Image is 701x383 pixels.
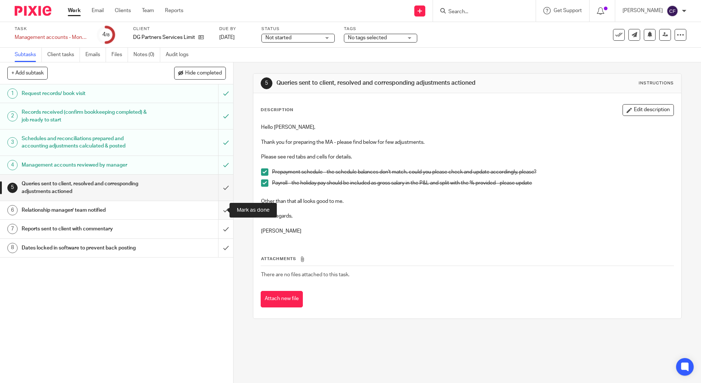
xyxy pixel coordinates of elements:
div: 3 [7,137,18,147]
h1: Management accounts reviewed by manager [22,160,148,171]
small: /8 [106,33,110,37]
a: Client tasks [47,48,80,62]
span: Hide completed [185,70,222,76]
div: 1 [7,88,18,99]
h1: Queries sent to client, resolved and corresponding adjustments actioned [22,178,148,197]
a: Work [68,7,81,14]
p: Description [261,107,293,113]
h1: Reports sent to client with commentary [22,223,148,234]
span: No tags selected [348,35,387,40]
span: Not started [265,35,291,40]
label: Client [133,26,210,32]
p: Prepayment schedule - the schedule balances don't match, could you please check and update accord... [272,168,673,176]
span: There are no files attached to this task. [261,272,349,277]
button: Edit description [623,104,674,116]
p: [PERSON_NAME] [623,7,663,14]
a: Subtasks [15,48,42,62]
a: Files [111,48,128,62]
button: Hide completed [174,67,226,79]
span: Get Support [554,8,582,13]
p: Kind Regards, [261,212,673,220]
span: Attachments [261,257,296,261]
p: DG Partners Services Limited [133,34,195,41]
div: 4 [7,160,18,170]
button: + Add subtask [7,67,48,79]
a: Team [142,7,154,14]
a: Emails [85,48,106,62]
a: Email [92,7,104,14]
p: [PERSON_NAME] [261,227,673,235]
label: Tags [344,26,417,32]
div: 8 [7,243,18,253]
p: Please see red tabs and cells for details. [261,153,673,161]
img: Pixie [15,6,51,16]
p: Other than that all looks good to me. [261,198,673,205]
label: Task [15,26,88,32]
p: Payroll - the holiday pay should be included as gross salary in the P&L and split with the % prov... [272,179,673,187]
input: Search [448,9,514,15]
h1: Relationship manager/ team notified [22,205,148,216]
div: 6 [7,205,18,215]
a: Reports [165,7,183,14]
a: Notes (0) [133,48,160,62]
div: Management accounts - Monthly [15,34,88,41]
button: Attach new file [261,291,303,307]
h1: Schedules and reconciliations prepared and accounting adjustments calculated & posted [22,133,148,152]
h1: Queries sent to client, resolved and corresponding adjustments actioned [276,79,483,87]
h1: Dates locked in software to prevent back posting [22,242,148,253]
div: 4 [102,30,110,39]
div: 5 [261,77,272,89]
a: Audit logs [166,48,194,62]
span: [DATE] [219,35,235,40]
h1: Records received (confirm bookkeeping completed) & job ready to start [22,107,148,125]
div: 5 [7,183,18,193]
a: Clients [115,7,131,14]
img: svg%3E [667,5,678,17]
label: Due by [219,26,252,32]
div: Instructions [639,80,674,86]
div: 2 [7,111,18,121]
label: Status [261,26,335,32]
div: 7 [7,224,18,234]
h1: Request records/ book visit [22,88,148,99]
p: Thank you for preparing the MA - please find below for few adjustments. [261,139,673,146]
p: Hello [PERSON_NAME], [261,124,673,131]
